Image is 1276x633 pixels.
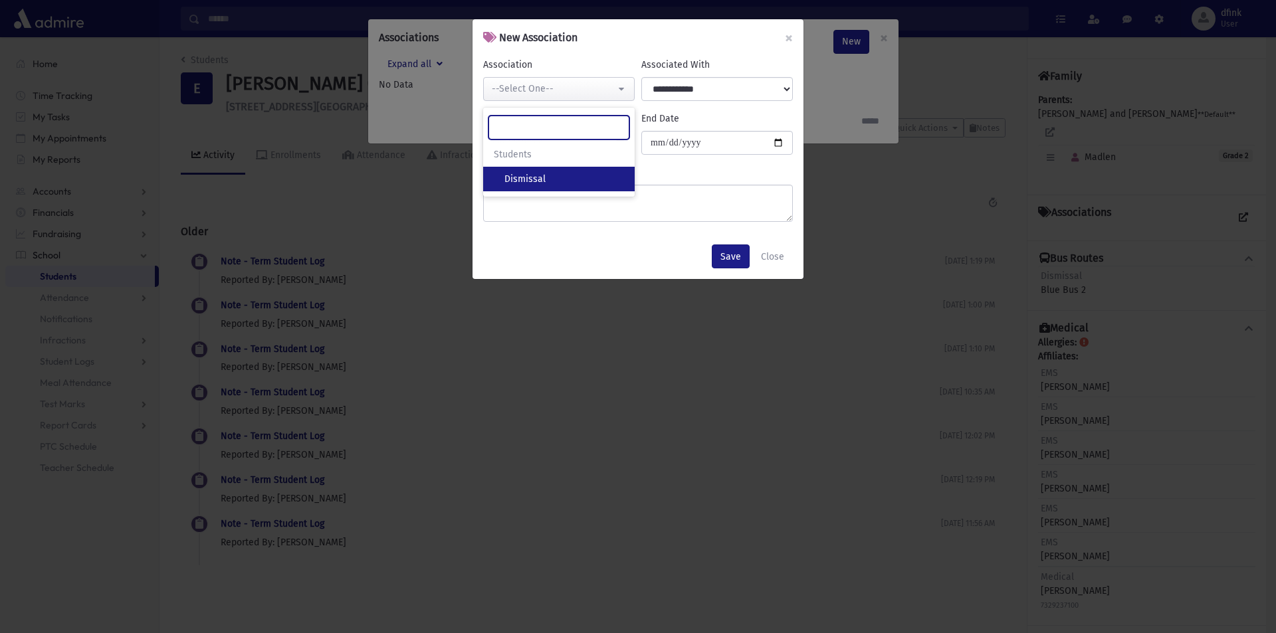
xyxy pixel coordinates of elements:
label: End Date [641,112,679,126]
label: Association [483,58,532,72]
button: --Select One-- [483,77,635,101]
h6: New Association [483,30,578,46]
input: Search [488,116,629,139]
span: Students [494,147,532,161]
span: Dismissal [504,173,546,186]
button: × [774,19,803,56]
button: Save [712,244,750,268]
button: Close [752,244,793,268]
div: --Select One-- [492,82,615,96]
label: Associated With [641,58,710,72]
